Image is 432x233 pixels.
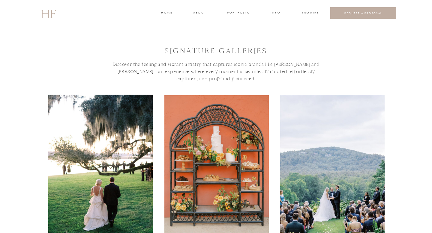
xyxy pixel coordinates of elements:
a: INFO [270,10,281,16]
h1: signature GALLEries [164,46,268,57]
a: about [193,10,206,16]
h3: Discover the feeling and vibrant artistry that captures iconic brands like [PERSON_NAME] and [PER... [107,61,325,106]
a: REQUEST A PROPOSAL [335,11,392,15]
a: home [161,10,172,16]
a: HF [41,4,56,22]
a: portfolio [227,10,250,16]
a: INQUIRE [302,10,318,16]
